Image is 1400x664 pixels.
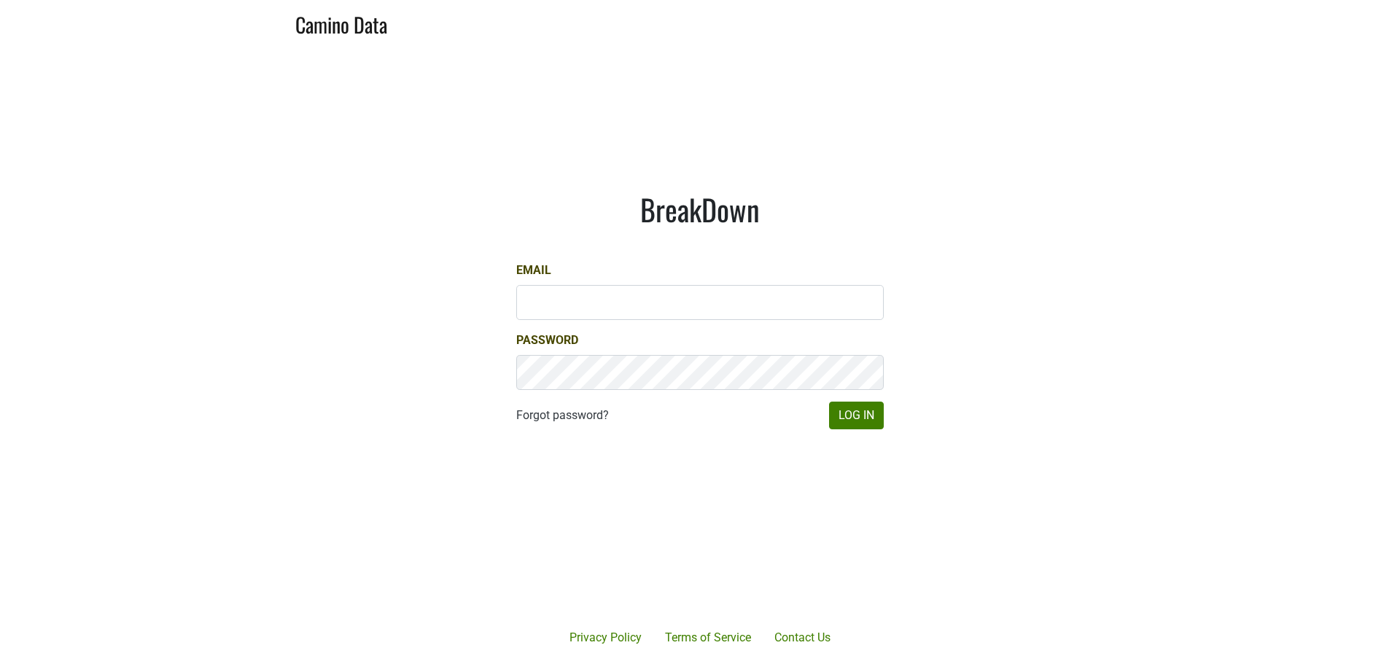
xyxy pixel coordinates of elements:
a: Contact Us [763,623,842,652]
a: Privacy Policy [558,623,653,652]
a: Terms of Service [653,623,763,652]
label: Email [516,262,551,279]
a: Camino Data [295,6,387,40]
a: Forgot password? [516,407,609,424]
button: Log In [829,402,884,429]
label: Password [516,332,578,349]
h1: BreakDown [516,192,884,227]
